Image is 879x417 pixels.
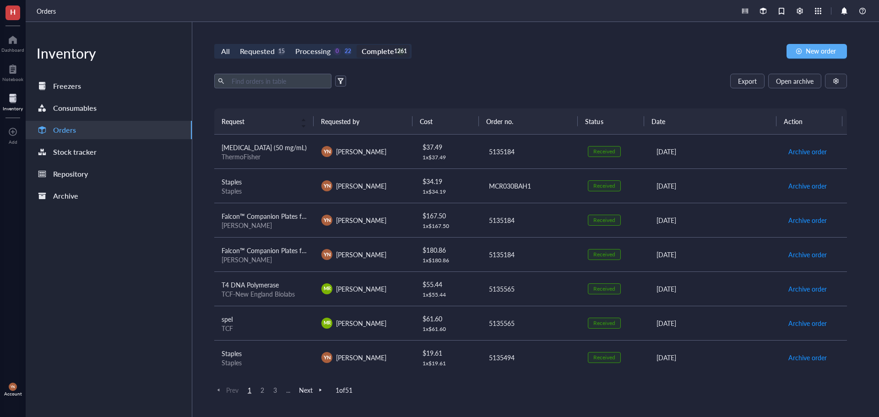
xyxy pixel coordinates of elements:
div: TCF-New England Biolabs [222,290,307,298]
span: 1 [244,386,255,394]
div: 1 x $ 34.19 [423,188,474,195]
div: Orders [53,124,76,136]
th: Order no. [479,108,578,134]
span: [PERSON_NAME] [336,250,386,259]
div: Stock tracker [53,146,97,158]
a: Dashboard [1,32,24,53]
div: [DATE] [657,249,773,260]
span: Archive order [788,215,827,225]
div: Add [9,139,17,145]
div: 5135494 [489,352,573,363]
div: Requested [240,45,275,58]
button: Archive order [788,179,827,193]
a: Consumables [26,99,192,117]
div: [DATE] [657,215,773,225]
a: Orders [26,121,192,139]
span: [PERSON_NAME] [336,319,386,328]
div: $ 34.19 [423,176,474,186]
td: 5135565 [481,306,581,340]
div: Received [593,148,615,155]
span: YN [11,385,15,389]
span: [PERSON_NAME] [336,353,386,362]
div: Received [593,251,615,258]
span: Export [738,77,757,85]
div: All [221,45,230,58]
span: Falcon™ Companion Plates for Cell Culture Inserts - 6 [PERSON_NAME] [222,211,425,221]
div: 1 x $ 167.50 [423,222,474,230]
div: 22 [344,48,352,55]
div: 5135184 [489,215,573,225]
td: 5135184 [481,203,581,237]
div: Archive [53,190,78,202]
td: 5135494 [481,340,581,374]
div: Staples [222,187,307,195]
div: Consumables [53,102,97,114]
div: 15 [277,48,285,55]
button: Archive order [788,247,827,262]
span: Staples [222,177,242,186]
div: [DATE] [657,181,773,191]
div: Inventory [3,106,23,111]
span: H [10,6,16,17]
div: [PERSON_NAME] [222,221,307,229]
span: Next [299,386,325,394]
span: MR [323,320,331,326]
div: Received [593,217,615,224]
span: Archive order [788,249,827,260]
th: Requested by [314,108,413,134]
a: Freezers [26,77,192,95]
span: YN [323,147,331,155]
span: Falcon™ Companion Plates for Cell Culture Inserts - 12 [PERSON_NAME] [222,246,429,255]
div: 5135565 [489,284,573,294]
button: Archive order [788,316,827,330]
a: Archive [26,187,192,205]
div: Repository [53,168,88,180]
th: Status [578,108,644,134]
div: $ 167.50 [423,211,474,221]
div: [DATE] [657,146,773,157]
span: T4 DNA Polymerase [222,280,279,289]
div: 5135184 [489,146,573,157]
div: Received [593,285,615,292]
button: Archive order [788,350,827,365]
span: YN [323,182,331,190]
div: Notebook [2,76,23,82]
td: MCR030BAH1 [481,168,581,203]
a: Notebook [2,62,23,82]
span: Prev [214,386,239,394]
div: $ 37.49 [423,142,474,152]
a: Orders [37,6,58,16]
div: Processing [295,45,331,58]
td: 5135184 [481,237,581,271]
span: New order [806,47,836,54]
button: Archive order [788,213,827,227]
span: [MEDICAL_DATA] (50 mg/mL) [222,143,307,152]
div: MCR030BAH1 [489,181,573,191]
span: Archive order [788,181,827,191]
div: 1 x $ 61.60 [423,325,474,333]
button: Archive order [788,282,827,296]
div: segmented control [214,44,412,59]
span: [PERSON_NAME] [336,181,386,190]
div: 1 x $ 19.61 [423,360,474,367]
div: [DATE] [657,318,773,328]
span: 2 [257,386,268,394]
div: $ 180.86 [423,245,474,255]
th: Action [776,108,843,134]
div: $ 61.60 [423,314,474,324]
div: Dashboard [1,47,24,53]
div: 1 x $ 180.86 [423,257,474,264]
div: TCF [222,324,307,332]
div: 0 [333,48,341,55]
a: Stock tracker [26,143,192,161]
td: 5135184 [481,135,581,169]
span: Open archive [776,77,814,85]
span: Archive order [788,318,827,328]
span: [PERSON_NAME] [336,284,386,293]
span: 1 of 51 [336,386,353,394]
th: Request [214,108,314,134]
div: Complete [362,45,394,58]
div: 1 x $ 55.44 [423,291,474,298]
div: Account [4,391,22,396]
div: 1261 [397,48,405,55]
